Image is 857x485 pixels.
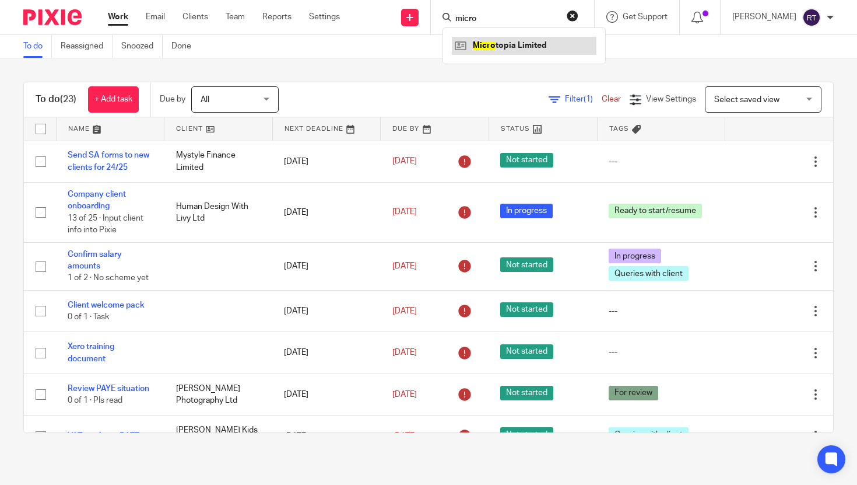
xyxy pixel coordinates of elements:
span: [DATE] [392,208,417,217]
td: [DATE] [272,290,381,332]
a: Email [146,11,165,23]
span: Queries with client [609,427,689,442]
span: 1 of 2 · No scheme yet [68,274,149,282]
td: [DATE] [272,141,381,182]
span: Get Support [623,13,668,21]
span: [DATE] [392,390,417,399]
span: 0 of 1 · Pls read [68,396,122,404]
div: --- [609,347,713,358]
td: [DATE] [272,182,381,242]
span: (1) [584,95,593,103]
td: [PERSON_NAME] Photography Ltd [164,374,273,415]
td: [DATE] [272,332,381,374]
a: To do [23,35,52,58]
a: Review PAYE situation [68,385,149,393]
a: Xero training document [68,343,114,362]
span: [DATE] [392,158,417,166]
a: Send SA forms to new clients for 24/25 [68,151,149,171]
a: Reassigned [61,35,113,58]
span: Ready to start/resume [609,204,702,218]
a: Reports [262,11,291,23]
img: svg%3E [802,8,821,27]
div: --- [609,305,713,317]
span: Not started [500,257,553,272]
span: Filter [565,95,602,103]
span: Not started [500,302,553,317]
span: [DATE] [392,348,417,357]
a: Done [171,35,200,58]
a: Clear [602,95,621,103]
span: 0 of 1 · Task [68,313,109,321]
span: Queries with client [609,266,689,281]
span: Select saved view [714,96,779,104]
span: [DATE] [392,262,417,270]
a: VAT reg from [DATE] [68,432,142,440]
input: Search [454,14,559,25]
span: Not started [500,427,553,442]
td: [DATE] [272,416,381,457]
span: Tags [609,125,629,132]
span: (23) [60,95,76,104]
span: [DATE] [392,432,417,440]
span: 13 of 25 · Input client info into Pixie [68,214,143,235]
p: [PERSON_NAME] [732,11,796,23]
a: Snoozed [121,35,163,58]
span: All [201,96,209,104]
td: Mystyle Finance Limited [164,141,273,182]
td: [DATE] [272,374,381,415]
a: Confirm salary amounts [68,250,122,270]
a: + Add task [88,86,139,113]
span: In progress [500,204,553,218]
a: Company client onboarding [68,190,126,210]
button: Clear [567,10,578,22]
a: Team [226,11,245,23]
span: Not started [500,153,553,168]
td: [PERSON_NAME] Kids Limited [164,416,273,457]
img: Pixie [23,9,82,25]
span: For review [609,386,658,400]
span: [DATE] [392,307,417,315]
span: Not started [500,344,553,359]
span: View Settings [646,95,696,103]
div: --- [609,156,713,168]
a: Client welcome pack [68,301,145,309]
td: [DATE] [272,242,381,290]
span: In progress [609,249,661,263]
a: Work [108,11,128,23]
a: Clients [182,11,208,23]
td: Human Design With Livy Ltd [164,182,273,242]
span: Not started [500,386,553,400]
a: Settings [309,11,340,23]
h1: To do [36,93,76,106]
p: Due by [160,93,185,105]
